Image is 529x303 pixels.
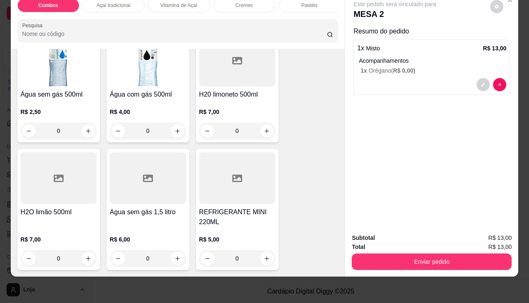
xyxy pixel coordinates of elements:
p: Vitamina de Açaí [160,2,198,9]
p: R$ 4,00 [110,108,186,116]
h4: H20 limoneto 500ml [199,90,275,99]
p: Combos [38,2,58,9]
p: Acompanhamentos [359,57,506,65]
button: decrease-product-quantity [22,124,36,137]
button: decrease-product-quantity [112,124,125,137]
span: 1 x [360,67,368,74]
p: Açaí tradicional [97,2,131,9]
h4: Água sem gás 500ml [21,90,97,99]
p: R$ 6,00 [110,235,186,244]
button: Enviar pedido [352,253,512,270]
img: product-image [21,35,97,86]
span: R$ 0,00 ) [393,67,415,74]
p: R$ 7,00 [199,108,275,116]
span: Misto [366,45,380,52]
p: R$ 2,50 [21,108,97,116]
p: R$ 7,00 [21,235,97,244]
button: decrease-product-quantity [112,252,125,265]
label: Pesquisa [22,22,45,29]
h4: H2O limão 500ml [21,207,97,217]
button: decrease-product-quantity [493,78,506,91]
button: decrease-product-quantity [477,78,490,91]
p: Resumo do pedido [353,26,510,36]
h4: REFRIGERANTE MINI 220ML [199,207,275,227]
strong: Total [352,244,365,250]
button: increase-product-quantity [260,124,274,137]
img: product-image [110,35,186,86]
p: Pastéis [301,2,317,9]
button: decrease-product-quantity [22,252,36,265]
button: increase-product-quantity [260,252,274,265]
button: increase-product-quantity [82,124,95,137]
button: decrease-product-quantity [201,252,214,265]
span: R$ 13,00 [488,242,512,251]
p: MESA 2 [353,8,436,20]
button: increase-product-quantity [171,124,184,137]
button: increase-product-quantity [82,252,95,265]
p: Orégano ( [360,66,506,75]
h4: Agua sem gás 1,5 litro [110,207,186,217]
p: R$ 13,00 [483,44,507,52]
input: Pesquisa [22,30,327,38]
p: R$ 5,00 [199,235,275,244]
span: R$ 13,00 [488,233,512,242]
button: increase-product-quantity [171,252,184,265]
strong: Subtotal [352,234,375,241]
p: 1 x [357,43,380,53]
p: Cremes [236,2,253,9]
h4: Água com gás 500ml [110,90,186,99]
button: decrease-product-quantity [201,124,214,137]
